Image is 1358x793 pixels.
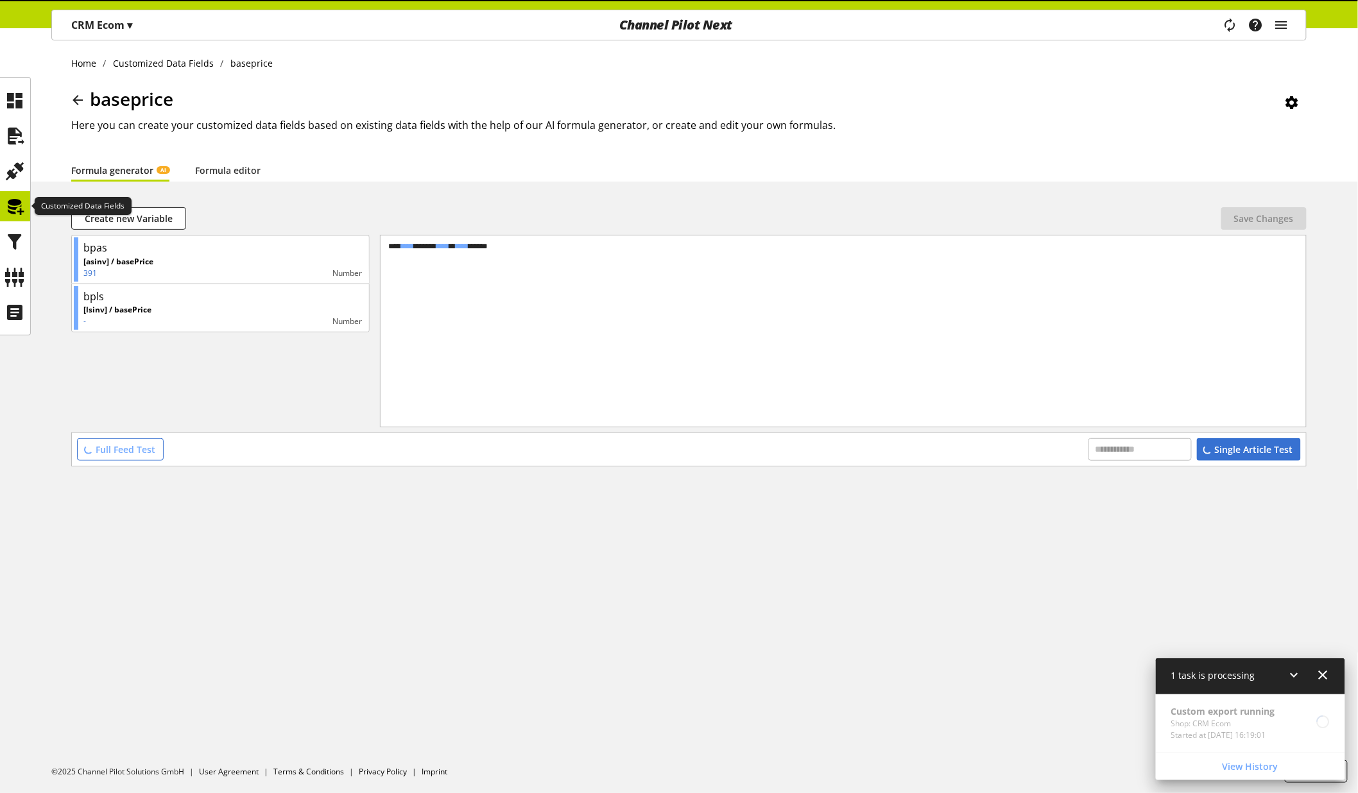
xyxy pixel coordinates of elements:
[83,316,151,327] p: -
[195,164,261,177] a: Formula editor
[153,268,362,279] div: number
[1234,212,1294,225] span: Save Changes
[1171,669,1255,681] span: 1 task is processing
[90,87,173,111] span: baseprice
[83,268,153,279] p: 391
[1221,207,1307,230] button: Save Changes
[160,166,166,174] span: AI
[71,117,1307,133] h2: Here you can create your customized data fields based on existing data fields with the help of ou...
[1223,760,1278,773] span: View History
[83,256,153,268] p: [asinv] / basePrice
[83,304,151,316] p: [lsinv] / basePrice
[71,56,103,70] a: Home
[85,212,173,225] span: Create new Variable
[83,289,104,304] div: bpls
[422,766,447,777] a: Imprint
[127,18,132,32] span: ▾
[71,17,132,33] p: CRM Ecom
[51,766,199,778] li: ©2025 Channel Pilot Solutions GmbH
[199,766,259,777] a: User Agreement
[35,197,132,215] div: Customized Data Fields
[151,316,362,327] div: number
[51,10,1307,40] nav: main navigation
[359,766,407,777] a: Privacy Policy
[107,56,221,70] a: Customized Data Fields
[71,207,186,230] button: Create new Variable
[1158,755,1343,778] a: View History
[71,164,169,177] a: Formula generatorAI
[83,240,107,255] div: bpas
[273,766,344,777] a: Terms & Conditions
